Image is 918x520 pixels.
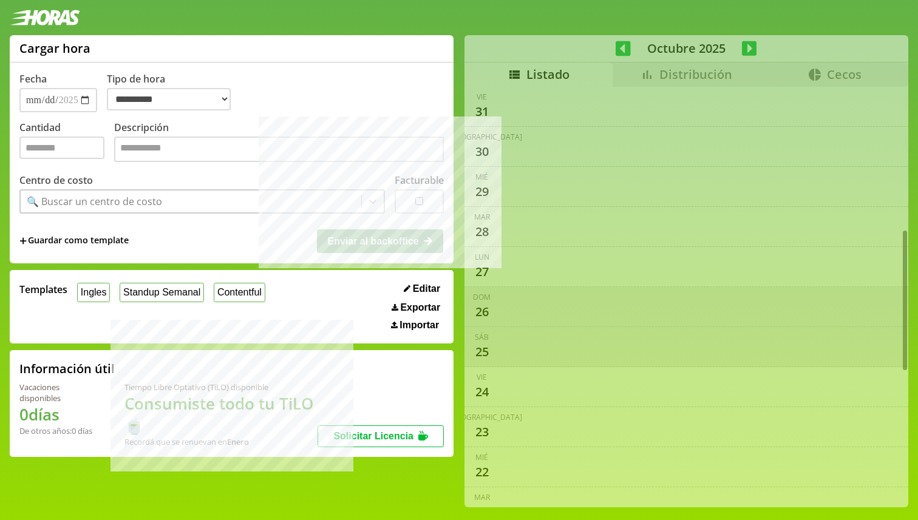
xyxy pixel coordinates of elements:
div: De otros años: 0 días [19,425,95,436]
img: logotipo [10,10,80,25]
span: Templates [19,283,67,296]
div: 🔍 Buscar un centro de costo [27,195,162,208]
label: Descripción [114,121,444,165]
label: Cantidad [19,121,114,165]
button: Exportar [388,302,444,314]
span: Solicitar Licencia [333,431,413,441]
button: Ingles [77,283,110,302]
label: Centro de costo [19,174,93,187]
button: Solicitar Licencia [318,425,444,447]
span: Exportar [400,302,440,313]
label: Tipo de hora [107,72,240,112]
h1: 0 días [19,404,95,425]
h1: Consumiste todo tu TiLO 🍵 [124,393,318,436]
span: + [19,234,27,248]
span: Importar [399,320,439,331]
div: Tiempo Libre Optativo (TiLO) disponible [124,382,318,393]
button: Contentful [214,283,265,302]
label: Facturable [395,174,444,187]
label: Fecha [19,72,47,86]
h2: Información útil [19,360,115,377]
div: Recordá que se renuevan en [124,436,318,447]
span: Editar [413,283,440,294]
button: Standup Semanal [120,283,204,302]
h1: Cargar hora [19,40,90,56]
b: Enero [227,436,249,447]
div: Vacaciones disponibles [19,382,95,404]
input: Cantidad [19,137,104,159]
select: Tipo de hora [107,88,231,110]
button: Editar [400,283,444,295]
span: +Guardar como template [19,234,129,248]
textarea: Descripción [114,137,444,162]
